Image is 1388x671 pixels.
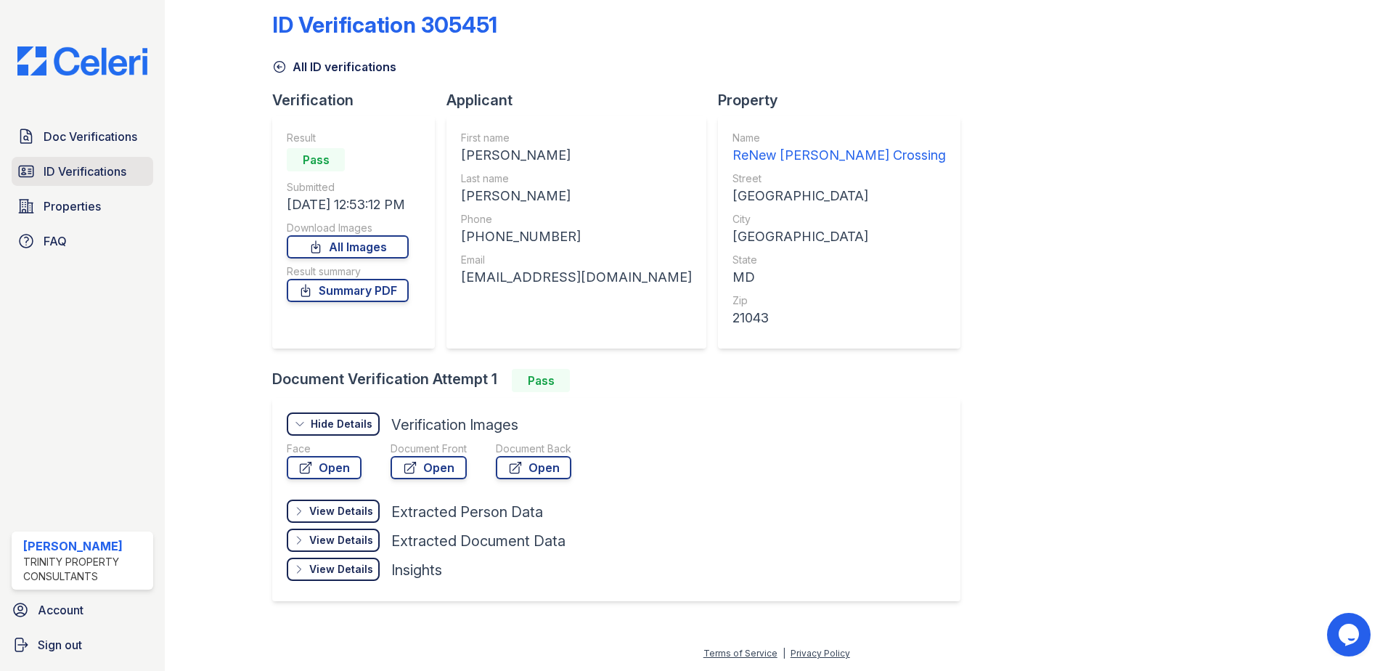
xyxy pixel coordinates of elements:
[391,560,442,580] div: Insights
[44,232,67,250] span: FAQ
[287,235,409,259] a: All Images
[461,212,692,227] div: Phone
[272,12,497,38] div: ID Verification 305451
[391,456,467,479] a: Open
[12,192,153,221] a: Properties
[287,131,409,145] div: Result
[287,180,409,195] div: Submitted
[732,293,946,308] div: Zip
[732,186,946,206] div: [GEOGRAPHIC_DATA]
[309,533,373,548] div: View Details
[311,417,372,431] div: Hide Details
[391,415,518,435] div: Verification Images
[732,267,946,288] div: MD
[391,442,467,456] div: Document Front
[287,148,345,171] div: Pass
[12,122,153,151] a: Doc Verifications
[783,648,785,659] div: |
[287,442,362,456] div: Face
[272,369,972,392] div: Document Verification Attempt 1
[461,131,692,145] div: First name
[791,648,850,659] a: Privacy Policy
[38,601,83,619] span: Account
[461,253,692,267] div: Email
[12,227,153,256] a: FAQ
[732,212,946,227] div: City
[512,369,570,392] div: Pass
[732,171,946,186] div: Street
[287,264,409,279] div: Result summary
[461,171,692,186] div: Last name
[461,186,692,206] div: [PERSON_NAME]
[287,221,409,235] div: Download Images
[272,90,446,110] div: Verification
[287,456,362,479] a: Open
[38,636,82,654] span: Sign out
[391,502,543,522] div: Extracted Person Data
[703,648,777,659] a: Terms of Service
[446,90,718,110] div: Applicant
[461,227,692,247] div: [PHONE_NUMBER]
[732,131,946,145] div: Name
[6,595,159,625] a: Account
[44,198,101,215] span: Properties
[6,46,159,76] img: CE_Logo_Blue-a8612792a0a2168367f1c8372b55b34899dd931a85d93a1a3d3e32e68fde9ad4.png
[44,128,137,145] span: Doc Verifications
[732,308,946,328] div: 21043
[732,227,946,247] div: [GEOGRAPHIC_DATA]
[23,537,147,555] div: [PERSON_NAME]
[272,58,396,76] a: All ID verifications
[461,267,692,288] div: [EMAIL_ADDRESS][DOMAIN_NAME]
[6,630,159,659] a: Sign out
[12,157,153,186] a: ID Verifications
[732,253,946,267] div: State
[309,562,373,577] div: View Details
[496,442,571,456] div: Document Back
[732,131,946,166] a: Name ReNew [PERSON_NAME] Crossing
[391,531,566,551] div: Extracted Document Data
[718,90,972,110] div: Property
[44,163,126,180] span: ID Verifications
[461,145,692,166] div: [PERSON_NAME]
[732,145,946,166] div: ReNew [PERSON_NAME] Crossing
[287,279,409,302] a: Summary PDF
[287,195,409,215] div: [DATE] 12:53:12 PM
[309,504,373,518] div: View Details
[496,456,571,479] a: Open
[1327,613,1373,656] iframe: chat widget
[23,555,147,584] div: Trinity Property Consultants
